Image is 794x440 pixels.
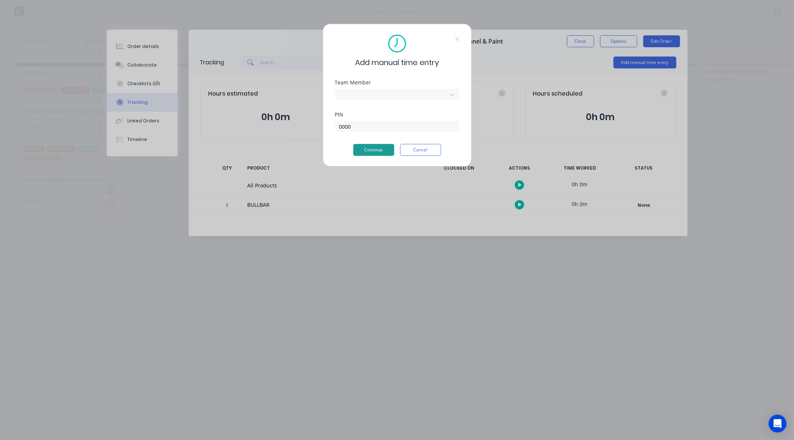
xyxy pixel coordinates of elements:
[335,112,459,117] div: PIN
[353,144,394,156] button: Continue
[355,57,439,68] span: Add manual time entry
[335,80,459,85] div: Team Member
[341,99,413,106] div: [PERSON_NAME]
[400,144,441,156] button: Cancel
[769,415,787,433] div: Open Intercom Messenger
[335,121,459,132] input: Enter PIN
